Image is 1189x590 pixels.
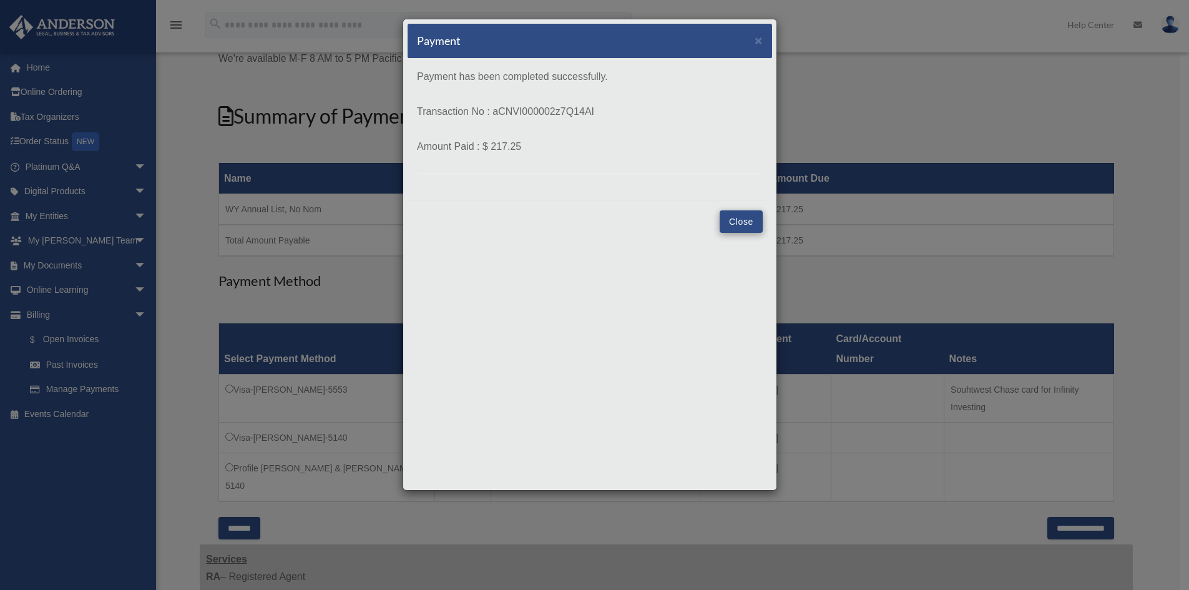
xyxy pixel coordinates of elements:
button: Close [755,34,763,47]
button: Close [720,210,763,233]
span: × [755,33,763,47]
h5: Payment [417,33,461,49]
p: Amount Paid : $ 217.25 [417,138,763,155]
p: Payment has been completed successfully. [417,68,763,86]
p: Transaction No : aCNVI000002z7Q14AI [417,103,763,120]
